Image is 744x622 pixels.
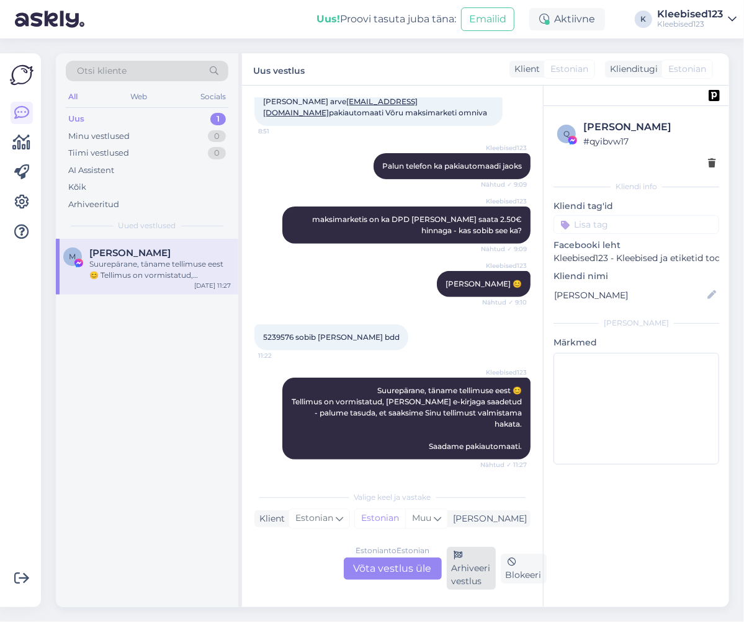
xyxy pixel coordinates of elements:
p: Facebooki leht [554,239,719,252]
span: Kleebised123 [480,261,527,270]
span: q [563,129,570,138]
span: Otsi kliente [77,64,127,78]
div: Kleebised123 [657,9,723,19]
div: Valige keel ja vastake [254,492,531,503]
span: Uued vestlused [119,220,176,231]
div: Web [128,89,150,105]
span: Palun telefon ka pakiautomaadi jaoks [382,161,522,171]
p: Märkmed [554,336,719,349]
div: Kõik [68,181,86,193]
div: Võta vestlus üle [344,558,442,580]
div: 0 [208,130,226,143]
div: [PERSON_NAME] [448,512,527,525]
span: Nähtud ✓ 11:27 [480,460,527,469]
div: Klient [254,512,285,525]
div: AI Assistent [68,164,114,177]
div: Klient [509,63,540,76]
div: Blokeeri [501,554,547,584]
div: Estonian to Estonian [356,545,429,556]
div: Kliendi info [554,181,719,192]
div: Aktiivne [529,8,605,30]
div: Minu vestlused [68,130,130,143]
span: Suurepärane, täname tellimuse eest 😊 Tellimus on vormistatud, [PERSON_NAME] e-kirjaga saadetud - ... [292,386,524,451]
span: Merike Niitmets [89,247,171,259]
div: # qyibvw17 [583,135,715,148]
span: Nähtud ✓ 9:10 [480,298,527,307]
div: Klienditugi [605,63,658,76]
span: [PERSON_NAME] 😊 [446,279,522,288]
span: 8:51 [258,127,305,136]
span: Kleebised123 [480,368,527,377]
div: K [635,11,652,28]
div: 0 [208,147,226,159]
div: [PERSON_NAME] [554,318,719,329]
span: Estonian [550,63,588,76]
input: Lisa tag [554,215,719,234]
div: Kleebised123 [657,19,723,29]
div: Proovi tasuta juba täna: [316,12,456,27]
span: 5239576 sobib [PERSON_NAME] bdd [263,332,400,342]
p: Kleebised123 - Kleebised ja etiketid toodetele ning kleebised autodele. [554,252,719,265]
div: Uus [68,113,84,125]
span: Estonian [295,512,333,525]
span: Nähtud ✓ 9:09 [480,180,527,189]
div: Arhiveeri vestlus [447,547,496,590]
span: Kleebised123 [480,197,527,206]
div: Estonian [355,509,405,528]
div: All [66,89,80,105]
a: Kleebised123Kleebised123 [657,9,737,29]
div: Suurepärane, täname tellimuse eest 😊 Tellimus on vormistatud, [PERSON_NAME] e-kirjaga saadetud - ... [89,259,231,281]
div: [DATE] 11:27 [194,281,231,290]
div: [PERSON_NAME] [583,120,715,135]
p: Kliendi tag'id [554,200,719,213]
b: Uus! [316,13,340,25]
div: 1 [210,113,226,125]
img: Askly Logo [10,63,34,87]
span: 11:22 [258,351,305,360]
label: Uus vestlus [253,61,305,78]
img: pd [709,90,720,101]
div: Tiimi vestlused [68,147,129,159]
span: Nähtud ✓ 9:09 [480,244,527,254]
span: Estonian [668,63,706,76]
div: Arhiveeritud [68,198,119,211]
button: Emailid [461,7,514,31]
input: Lisa nimi [554,288,705,302]
div: Socials [198,89,228,105]
span: Kleebised123 [480,143,527,153]
span: maksimarketis on ka DPD [PERSON_NAME] saata 2.50€ hinnaga - kas sobib see ka? [312,215,524,235]
p: Kliendi nimi [554,270,719,283]
span: Muu [412,512,431,523]
span: M [69,252,76,261]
